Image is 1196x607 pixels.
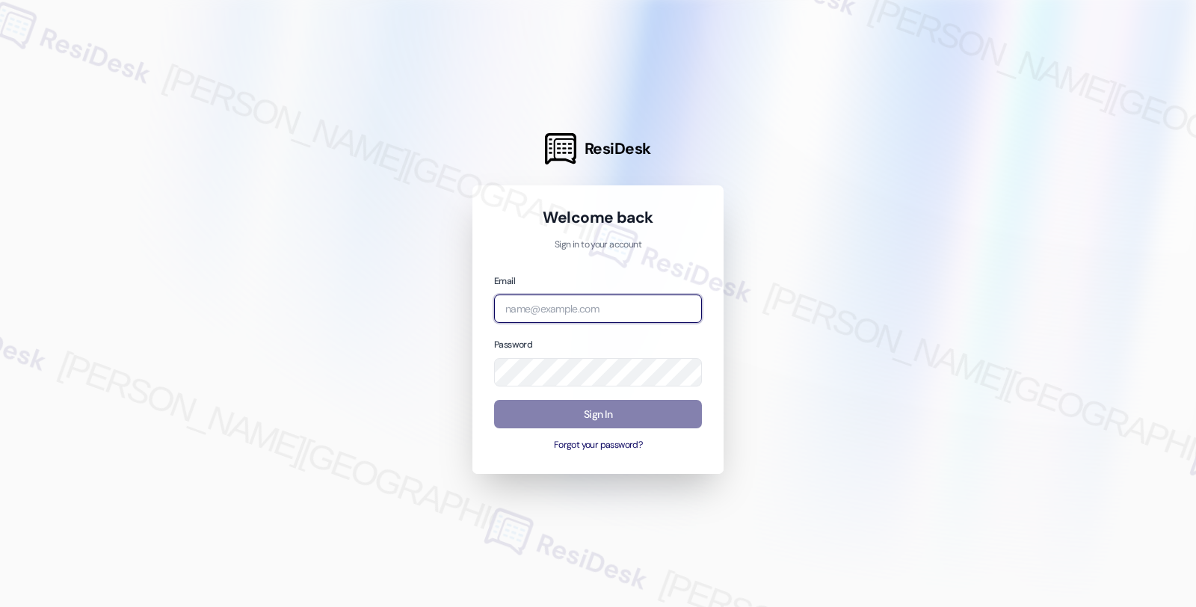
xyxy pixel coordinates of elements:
label: Email [494,275,515,287]
label: Password [494,339,532,351]
img: ResiDesk Logo [545,133,576,164]
h1: Welcome back [494,207,702,228]
span: ResiDesk [585,138,651,159]
button: Sign In [494,400,702,429]
p: Sign in to your account [494,238,702,252]
button: Forgot your password? [494,439,702,452]
input: name@example.com [494,295,702,324]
